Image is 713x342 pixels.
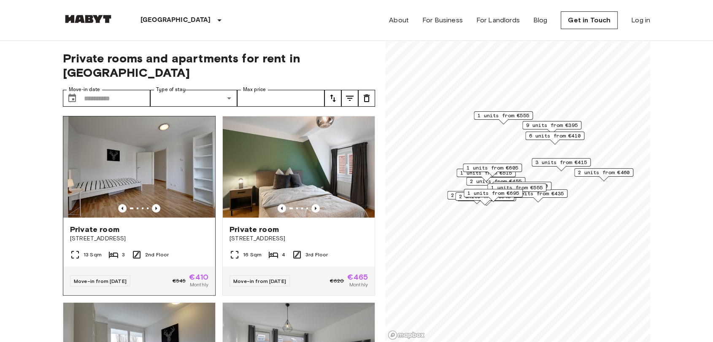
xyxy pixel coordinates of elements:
[455,192,514,205] div: Map marker
[512,190,564,197] span: 2 units from €435
[578,169,629,176] span: 2 units from €460
[305,251,328,259] span: 3rd Floor
[474,111,533,124] div: Map marker
[189,273,208,281] span: €410
[463,164,522,177] div: Map marker
[459,193,510,200] span: 2 units from €545
[533,15,548,25] a: Blog
[347,273,368,281] span: €465
[140,15,211,25] p: [GEOGRAPHIC_DATA]
[122,251,125,259] span: 3
[535,159,587,166] span: 3 units from €415
[464,189,523,202] div: Map marker
[145,251,169,259] span: 2nd Floor
[233,278,286,284] span: Move-in from [DATE]
[487,183,546,197] div: Map marker
[388,330,425,340] a: Mapbox logo
[478,112,529,119] span: 1 units from €555
[173,277,186,285] span: €545
[358,90,375,107] button: tune
[70,234,208,243] span: [STREET_ADDRESS]
[470,178,521,185] span: 2 units from €455
[243,251,262,259] span: 16 Sqm
[278,204,286,213] button: Previous image
[230,234,368,243] span: [STREET_ADDRESS]
[230,224,279,234] span: Private room
[70,224,119,234] span: Private room
[282,251,285,259] span: 4
[349,281,368,288] span: Monthly
[496,182,548,190] span: 1 units from €460
[451,191,502,199] span: 2 units from €530
[532,158,591,171] div: Map marker
[422,15,463,25] a: For Business
[63,51,375,80] span: Private rooms and apartments for rent in [GEOGRAPHIC_DATA]
[456,169,516,182] div: Map marker
[460,169,512,177] span: 1 units from €515
[491,184,543,191] span: 1 units from €555
[63,116,216,296] a: Marketing picture of unit DE-09-015-03MPrevious imagePrevious imagePrivate room[STREET_ADDRESS]13...
[522,121,581,134] div: Map marker
[63,116,215,218] img: Marketing picture of unit DE-09-015-03M
[466,177,525,190] div: Map marker
[118,204,127,213] button: Previous image
[222,116,375,296] a: Marketing picture of unit DE-09-014-003-03HFPrevious imagePrevious imagePrivate room[STREET_ADDRE...
[561,11,618,29] a: Get in Touch
[152,204,160,213] button: Previous image
[526,121,578,129] span: 9 units from €395
[63,15,113,23] img: Habyt
[64,90,81,107] button: Choose date
[529,132,581,140] span: 6 units from €410
[467,164,518,172] span: 1 units from €605
[492,182,551,195] div: Map marker
[574,168,633,181] div: Map marker
[223,116,375,218] img: Marketing picture of unit DE-09-014-003-03HF
[324,90,341,107] button: tune
[341,90,358,107] button: tune
[389,15,409,25] a: About
[330,277,344,285] span: €620
[447,191,506,204] div: Map marker
[467,189,519,197] span: 1 units from €695
[69,86,100,93] label: Move-in date
[156,86,186,93] label: Type of stay
[74,278,127,284] span: Move-in from [DATE]
[243,86,266,93] label: Max price
[190,281,208,288] span: Monthly
[84,251,102,259] span: 13 Sqm
[525,132,584,145] div: Map marker
[631,15,650,25] a: Log in
[476,15,520,25] a: For Landlords
[311,204,320,213] button: Previous image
